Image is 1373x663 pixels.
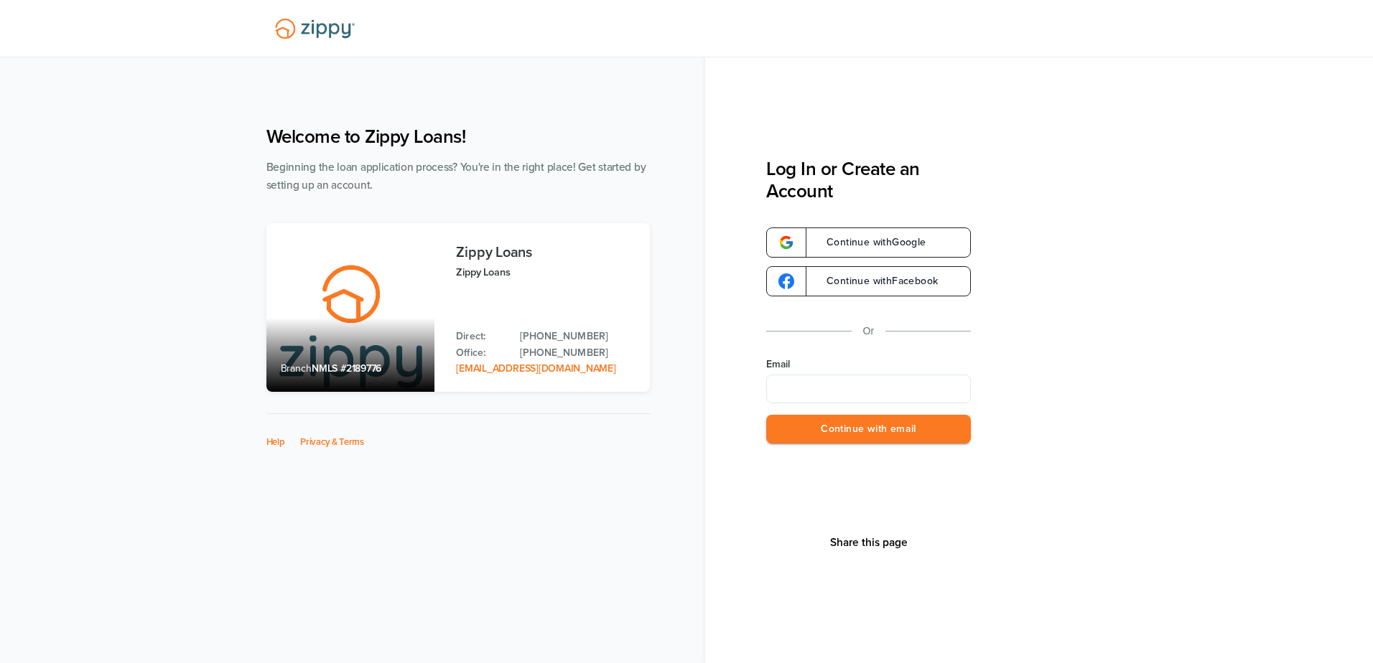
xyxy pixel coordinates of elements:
[778,235,794,250] img: google-logo
[520,329,635,344] a: Direct Phone: 512-975-2947
[863,322,875,340] p: Or
[766,375,971,403] input: Email Address
[281,362,312,375] span: Branch
[456,329,506,344] p: Direct:
[778,273,794,289] img: google-logo
[312,362,381,375] span: NMLS #2189776
[766,415,971,444] button: Continue with email
[266,12,363,45] img: Lender Logo
[266,126,650,148] h1: Welcome to Zippy Loans!
[766,357,971,372] label: Email
[520,345,635,361] a: Office Phone: 512-975-2947
[300,436,364,448] a: Privacy & Terms
[766,158,971,202] h3: Log In or Create an Account
[766,266,971,296] a: google-logoContinue withFacebook
[456,264,635,281] p: Zippy Loans
[266,436,285,448] a: Help
[456,245,635,260] h3: Zippy Loans
[456,345,506,361] p: Office:
[266,161,646,192] span: Beginning the loan application process? You're in the right place! Get started by setting up an a...
[812,238,926,248] span: Continue with Google
[826,535,912,550] button: Share This Page
[812,276,938,286] span: Continue with Facebook
[456,362,615,375] a: Email Address: zippyguide@zippymh.com
[766,227,971,258] a: google-logoContinue withGoogle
